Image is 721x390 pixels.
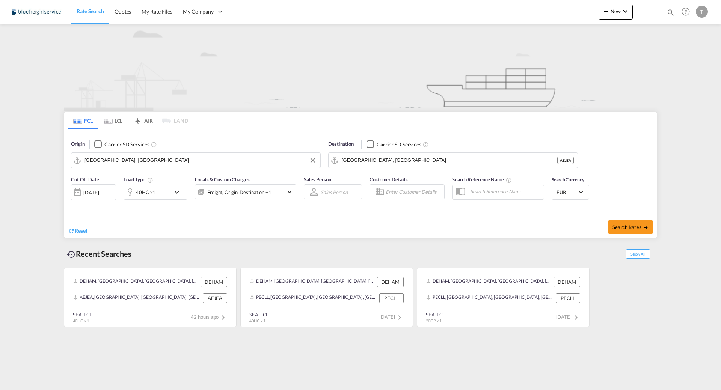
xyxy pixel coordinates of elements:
div: PECLL, Callao, Peru, South America, Americas [250,293,377,303]
div: DEHAM [554,277,580,287]
md-icon: icon-chevron-right [219,313,228,322]
recent-search-card: DEHAM, [GEOGRAPHIC_DATA], [GEOGRAPHIC_DATA], [GEOGRAPHIC_DATA], [GEOGRAPHIC_DATA] DEHAMPECLL, [GE... [240,268,413,327]
div: Carrier SD Services [104,141,149,148]
span: [DATE] [556,314,581,320]
span: Quotes [115,8,131,15]
md-icon: icon-plus 400-fg [602,7,611,16]
span: Search Currency [552,177,584,182]
button: Search Ratesicon-arrow-right [608,220,653,234]
md-tab-item: FCL [68,112,98,129]
div: 40HC x1icon-chevron-down [124,185,187,200]
md-icon: icon-arrow-right [643,225,649,230]
div: Carrier SD Services [377,141,421,148]
div: SEA-FCL [73,311,92,318]
input: Search by Port [84,155,317,166]
span: Show All [626,249,650,259]
div: Origin Checkbox No InkUnchecked: Search for CY (Container Yard) services for all selected carrier... [64,129,657,238]
div: icon-magnify [667,8,675,20]
span: Search Reference Name [452,176,512,182]
span: Sales Person [304,176,331,182]
span: Origin [71,140,84,148]
button: Clear Input [307,155,318,166]
md-icon: Unchecked: Search for CY (Container Yard) services for all selected carriers.Checked : Search for... [151,142,157,148]
md-checkbox: Checkbox No Ink [94,140,149,148]
div: PECLL [556,293,580,303]
md-checkbox: Checkbox No Ink [367,140,421,148]
span: Rate Search [77,8,104,14]
span: Customer Details [370,176,407,182]
div: DEHAM [201,277,227,287]
div: [DATE] [83,189,99,196]
span: 40HC x 1 [73,318,89,323]
recent-search-card: DEHAM, [GEOGRAPHIC_DATA], [GEOGRAPHIC_DATA], [GEOGRAPHIC_DATA], [GEOGRAPHIC_DATA] DEHAMAEJEA, [GE... [64,268,237,327]
md-icon: Unchecked: Search for CY (Container Yard) services for all selected carriers.Checked : Search for... [423,142,429,148]
md-icon: icon-chevron-right [395,313,404,322]
div: SEA-FCL [426,311,445,318]
md-icon: Select multiple loads to view rates [147,177,153,183]
div: SEA-FCL [249,311,268,318]
span: EUR [557,189,578,196]
md-icon: icon-chevron-down [285,187,294,196]
md-tab-item: LCL [98,112,128,129]
span: 42 hours ago [191,314,228,320]
img: new-FCL.png [64,24,657,111]
div: Freight Origin Destination Factory Stuffing [207,187,272,197]
div: DEHAM [377,277,404,287]
span: Destination [328,140,354,148]
md-icon: icon-chevron-down [172,188,185,197]
md-icon: icon-airplane [133,116,142,122]
md-select: Sales Person [320,187,348,197]
md-icon: Your search will be saved by the below given name [506,177,512,183]
div: T [696,6,708,18]
div: 40HC x1 [136,187,155,197]
span: 40HC x 1 [249,318,265,323]
div: AEJEA [557,157,574,164]
div: PECLL, Callao, Peru, South America, Americas [426,293,554,303]
md-icon: icon-chevron-right [572,313,581,322]
span: My Rate Files [142,8,172,15]
div: DEHAM, Hamburg, Germany, Western Europe, Europe [426,277,552,287]
span: My Company [183,8,214,15]
md-select: Select Currency: € EUREuro [556,187,585,197]
md-input-container: Jebel Ali, AEJEA [329,153,578,168]
span: Locals & Custom Charges [195,176,250,182]
img: 9097ab40c0d911ee81d80fb7ec8da167.JPG [11,3,62,20]
input: Search by Port [342,155,557,166]
span: 20GP x 1 [426,318,442,323]
div: Freight Origin Destination Factory Stuffingicon-chevron-down [195,184,296,199]
div: icon-refreshReset [68,227,87,235]
div: [DATE] [71,184,116,200]
input: Enter Customer Details [386,186,442,197]
div: AEJEA, Jebel Ali, United Arab Emirates, Middle East, Middle East [73,293,201,303]
md-input-container: Hamburg, DEHAM [71,153,320,168]
span: Reset [75,227,87,234]
md-icon: icon-chevron-down [621,7,630,16]
span: Cut Off Date [71,176,99,182]
div: AEJEA [203,293,227,303]
button: icon-plus 400-fgNewicon-chevron-down [599,5,633,20]
span: Search Rates [612,224,649,230]
md-tab-item: AIR [128,112,158,129]
recent-search-card: DEHAM, [GEOGRAPHIC_DATA], [GEOGRAPHIC_DATA], [GEOGRAPHIC_DATA], [GEOGRAPHIC_DATA] DEHAMPECLL, [GE... [417,268,590,327]
md-pagination-wrapper: Use the left and right arrow keys to navigate between tabs [68,112,188,129]
span: New [602,8,630,14]
input: Search Reference Name [466,186,544,197]
span: Load Type [124,176,153,182]
div: PECLL [379,293,404,303]
span: Help [679,5,692,18]
div: Recent Searches [64,245,134,262]
md-datepicker: Select [71,199,77,209]
md-icon: icon-backup-restore [67,250,76,259]
div: DEHAM, Hamburg, Germany, Western Europe, Europe [73,277,199,287]
md-icon: icon-refresh [68,227,75,234]
span: [DATE] [380,314,404,320]
div: DEHAM, Hamburg, Germany, Western Europe, Europe [250,277,375,287]
div: Help [679,5,696,19]
md-icon: icon-magnify [667,8,675,17]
